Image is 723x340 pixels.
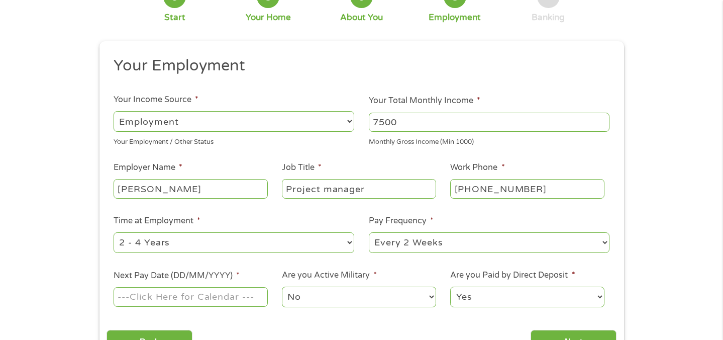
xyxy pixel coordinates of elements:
label: Time at Employment [114,216,200,226]
div: Start [164,12,185,23]
div: Your Home [246,12,291,23]
input: 1800 [369,113,609,132]
input: Walmart [114,179,267,198]
label: Pay Frequency [369,216,434,226]
label: Are you Paid by Direct Deposit [450,270,575,281]
input: (231) 754-4010 [450,179,604,198]
div: About You [340,12,383,23]
label: Your Income Source [114,95,198,105]
label: Job Title [282,162,322,173]
div: Monthly Gross Income (Min 1000) [369,134,609,147]
div: Banking [532,12,565,23]
label: Next Pay Date (DD/MM/YYYY) [114,271,240,281]
label: Your Total Monthly Income [369,96,480,106]
label: Are you Active Military [282,270,377,281]
label: Work Phone [450,162,504,173]
input: ---Click Here for Calendar --- [114,287,267,306]
div: Employment [429,12,481,23]
label: Employer Name [114,162,182,173]
input: Cashier [282,179,436,198]
div: Your Employment / Other Status [114,134,354,147]
h2: Your Employment [114,56,602,76]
